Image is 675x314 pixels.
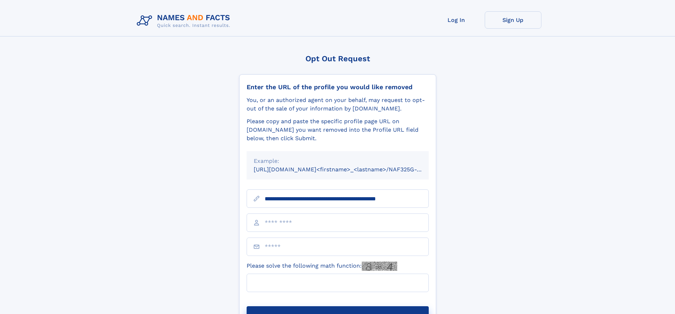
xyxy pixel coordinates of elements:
div: Enter the URL of the profile you would like removed [247,83,429,91]
div: Please copy and paste the specific profile page URL on [DOMAIN_NAME] you want removed into the Pr... [247,117,429,143]
div: You, or an authorized agent on your behalf, may request to opt-out of the sale of your informatio... [247,96,429,113]
div: Opt Out Request [239,54,436,63]
label: Please solve the following math function: [247,262,397,271]
a: Log In [428,11,485,29]
img: Logo Names and Facts [134,11,236,30]
div: Example: [254,157,422,165]
a: Sign Up [485,11,541,29]
small: [URL][DOMAIN_NAME]<firstname>_<lastname>/NAF325G-xxxxxxxx [254,166,442,173]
